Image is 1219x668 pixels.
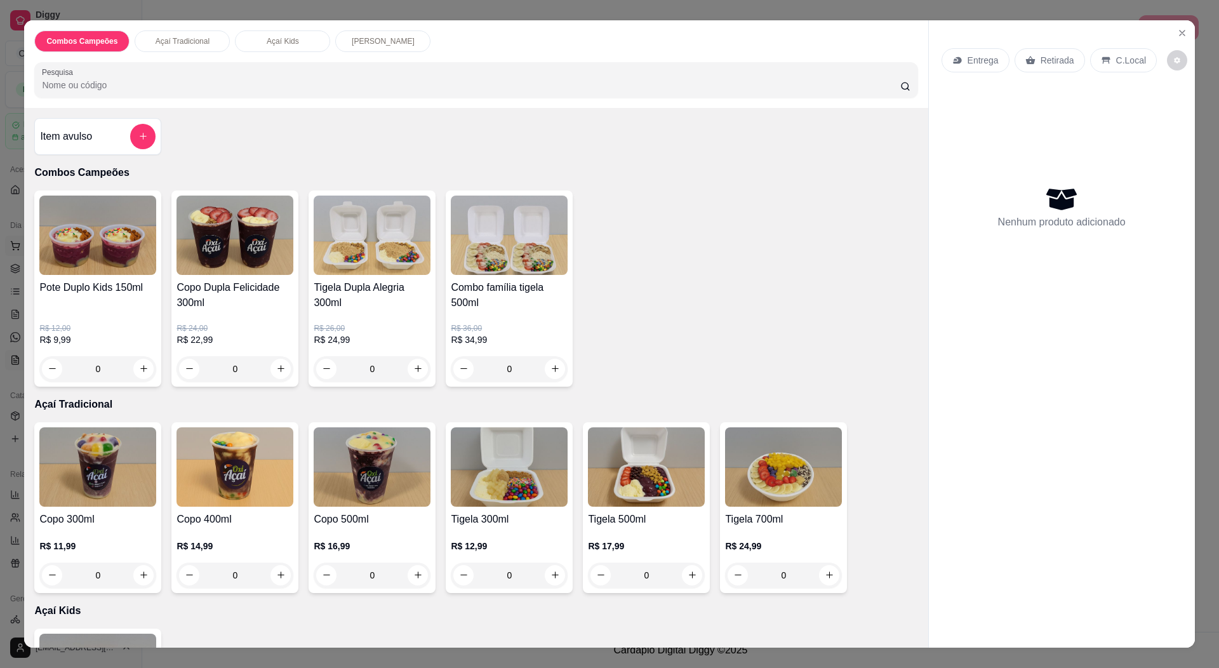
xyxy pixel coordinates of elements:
p: R$ 24,00 [177,323,293,333]
h4: Pote Duplo Kids 150ml [39,280,156,295]
p: R$ 24,99 [314,333,430,346]
p: R$ 26,00 [314,323,430,333]
button: Close [1172,23,1192,43]
img: product-image [725,427,842,507]
h4: Copo 500ml [314,512,430,527]
p: R$ 12,00 [39,323,156,333]
h4: Tigela 300ml [451,512,568,527]
h4: Copo 400ml [177,512,293,527]
p: R$ 14,99 [177,540,293,552]
h4: Item avulso [40,129,92,144]
img: product-image [39,427,156,507]
p: Açaí Kids [267,36,299,46]
button: decrease-product-quantity [1167,50,1187,70]
button: add-separate-item [130,124,156,149]
p: Retirada [1041,54,1074,67]
p: Açaí Tradicional [34,397,917,412]
p: Combos Campeões [46,36,117,46]
p: R$ 16,99 [314,540,430,552]
label: Pesquisa [42,67,77,77]
p: R$ 22,99 [177,333,293,346]
h4: Copo 300ml [39,512,156,527]
p: Combos Campeões [34,165,917,180]
img: product-image [177,196,293,275]
p: C.Local [1116,54,1146,67]
img: product-image [314,196,430,275]
h4: Copo Dupla Felicidade 300ml [177,280,293,311]
img: product-image [39,196,156,275]
img: product-image [314,427,430,507]
img: product-image [451,196,568,275]
input: Pesquisa [42,79,900,91]
p: R$ 34,99 [451,333,568,346]
p: Açaí Tradicional [156,36,210,46]
h4: Combo família tigela 500ml [451,280,568,311]
p: Entrega [968,54,999,67]
p: Nenhum produto adicionado [998,215,1126,230]
img: product-image [451,427,568,507]
h4: Tigela 500ml [588,512,705,527]
h4: Tigela Dupla Alegria 300ml [314,280,430,311]
p: R$ 17,99 [588,540,705,552]
p: R$ 9,99 [39,333,156,346]
p: [PERSON_NAME] [352,36,415,46]
p: R$ 36,00 [451,323,568,333]
h4: Tigela 700ml [725,512,842,527]
p: Açaí Kids [34,603,917,618]
p: R$ 11,99 [39,540,156,552]
img: product-image [588,427,705,507]
p: R$ 12,99 [451,540,568,552]
img: product-image [177,427,293,507]
p: R$ 24,99 [725,540,842,552]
